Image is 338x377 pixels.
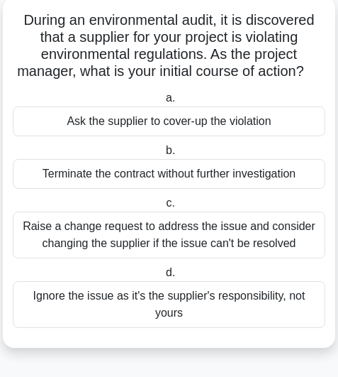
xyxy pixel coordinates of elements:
div: Raise a change request to address the issue and consider changing the supplier if the issue can't... [13,212,325,258]
span: c. [167,197,175,209]
h5: During an environmental audit, it is discovered that a supplier for your project is violating env... [11,11,327,81]
div: Terminate the contract without further investigation [13,159,325,189]
span: b. [166,144,175,156]
div: Ask the supplier to cover-up the violation [13,106,325,136]
span: d. [166,266,175,278]
div: Ignore the issue as it's the supplier's responsibility, not yours [13,281,325,328]
span: a. [166,92,175,104]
